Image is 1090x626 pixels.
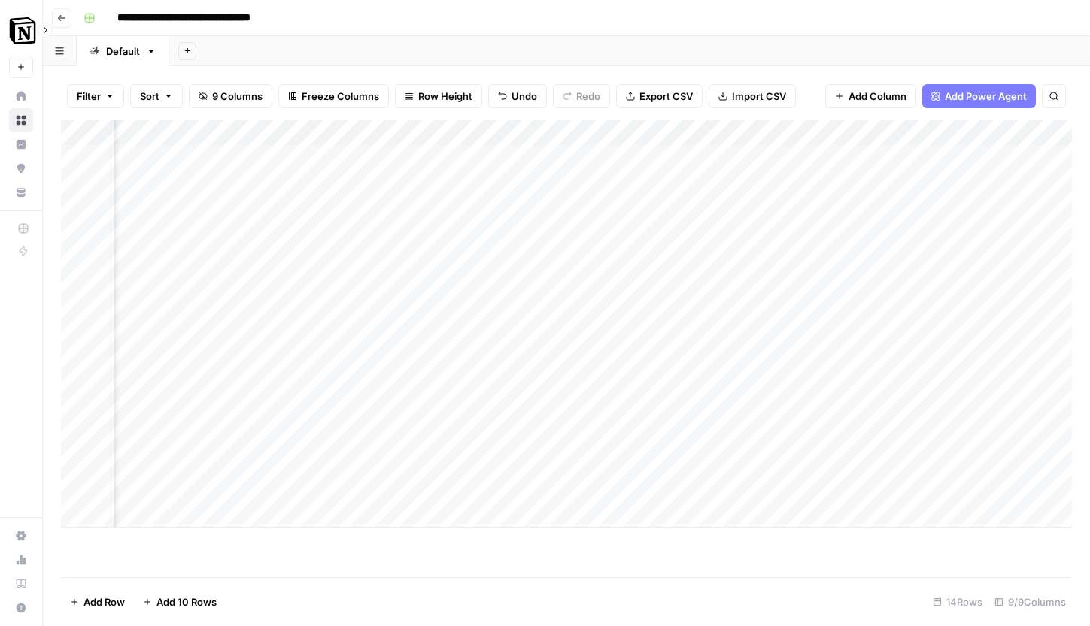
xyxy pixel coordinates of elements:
[9,548,33,572] a: Usage
[212,89,263,104] span: 9 Columns
[9,108,33,132] a: Browse
[9,156,33,180] a: Opportunities
[9,180,33,204] a: Your Data
[83,594,125,609] span: Add Row
[927,590,988,614] div: 14 Rows
[849,89,906,104] span: Add Column
[616,84,703,108] button: Export CSV
[67,84,124,108] button: Filter
[130,84,183,108] button: Sort
[278,84,389,108] button: Freeze Columns
[553,84,610,108] button: Redo
[488,84,547,108] button: Undo
[9,132,33,156] a: Insights
[9,524,33,548] a: Settings
[709,84,796,108] button: Import CSV
[418,89,472,104] span: Row Height
[825,84,916,108] button: Add Column
[9,84,33,108] a: Home
[189,84,272,108] button: 9 Columns
[395,84,482,108] button: Row Height
[576,89,600,104] span: Redo
[140,89,159,104] span: Sort
[922,84,1036,108] button: Add Power Agent
[77,36,169,66] a: Default
[732,89,786,104] span: Import CSV
[988,590,1072,614] div: 9/9 Columns
[945,89,1027,104] span: Add Power Agent
[77,89,101,104] span: Filter
[156,594,217,609] span: Add 10 Rows
[61,590,134,614] button: Add Row
[106,44,140,59] div: Default
[134,590,226,614] button: Add 10 Rows
[9,596,33,620] button: Help + Support
[9,12,33,50] button: Workspace: Notion
[639,89,693,104] span: Export CSV
[9,572,33,596] a: Learning Hub
[302,89,379,104] span: Freeze Columns
[9,17,36,44] img: Notion Logo
[512,89,537,104] span: Undo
